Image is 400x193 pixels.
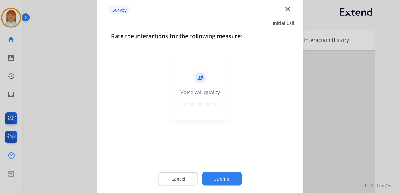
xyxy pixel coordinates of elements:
h3: Rate the interactions for the following measure: [111,31,289,40]
span: Initial Call [273,20,294,26]
div: Voice call quality [180,88,220,96]
mat-icon: star [196,100,204,108]
p: 0.20.1027RC [365,182,394,189]
button: Submit [202,172,242,185]
p: Survey [109,6,130,15]
mat-icon: star [189,100,196,108]
mat-icon: close [284,5,292,13]
button: Cancel [158,172,198,185]
mat-icon: star [204,100,211,108]
mat-icon: star [181,100,189,108]
mat-icon: star [211,100,219,108]
mat-icon: record_voice_over [197,75,203,80]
